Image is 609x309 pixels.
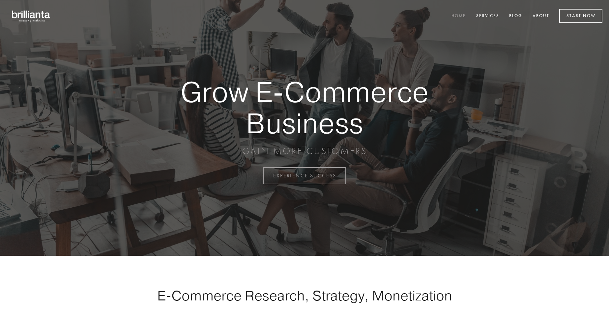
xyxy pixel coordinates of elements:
a: EXPERIENCE SUCCESS [263,167,346,184]
a: Blog [505,11,527,22]
strong: Grow E-Commerce Business [158,76,451,139]
p: GAIN MORE CUSTOMERS [158,145,451,157]
a: Start Now [559,9,602,23]
a: Home [447,11,470,22]
h1: E-Commerce Research, Strategy, Monetization [136,287,473,304]
a: Services [472,11,504,22]
img: brillianta - research, strategy, marketing [7,7,56,26]
a: About [528,11,554,22]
